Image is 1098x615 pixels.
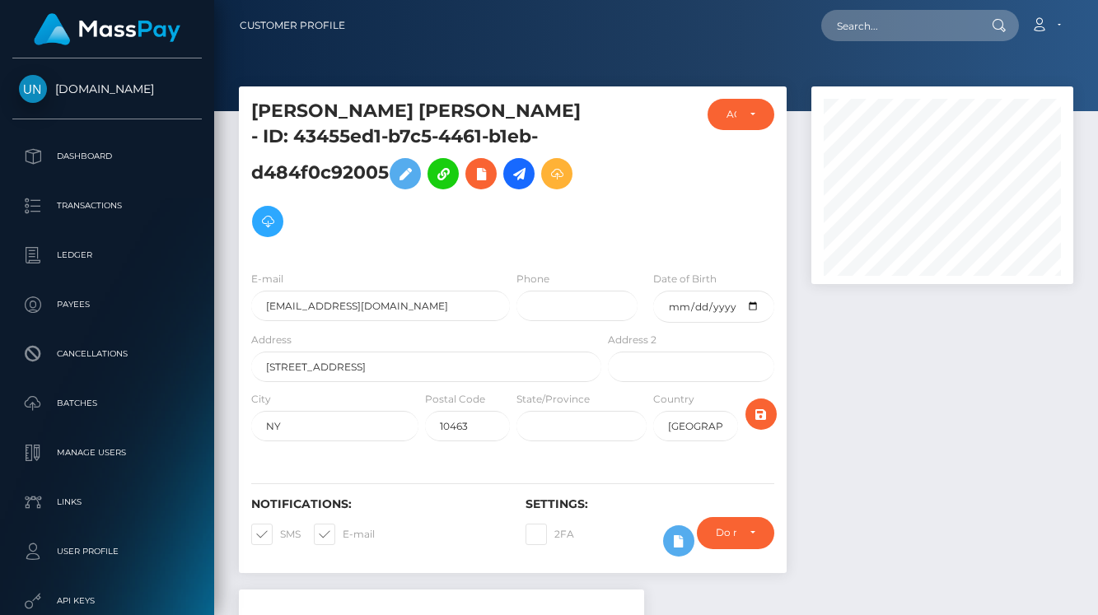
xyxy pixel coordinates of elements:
a: Payees [12,284,202,325]
span: [DOMAIN_NAME] [12,82,202,96]
label: City [251,392,271,407]
label: Address 2 [608,333,656,347]
a: Customer Profile [240,8,345,43]
p: Links [19,490,195,515]
button: ACTIVE [708,99,774,130]
a: Transactions [12,185,202,226]
label: E-mail [251,272,283,287]
img: Unlockt.me [19,75,47,103]
h6: Settings: [526,497,775,511]
p: Cancellations [19,342,195,366]
p: Transactions [19,193,195,218]
p: User Profile [19,539,195,564]
a: Cancellations [12,333,202,375]
label: State/Province [516,392,590,407]
a: Ledger [12,235,202,276]
p: Manage Users [19,440,195,465]
p: Dashboard [19,144,195,169]
p: API Keys [19,589,195,613]
label: E-mail [314,524,375,545]
label: 2FA [526,524,574,545]
a: User Profile [12,531,202,572]
p: Ledger [19,243,195,268]
h5: [PERSON_NAME] [PERSON_NAME] - ID: 43455ed1-b7c5-4461-b1eb-d484f0c92005 [251,99,592,245]
a: Manage Users [12,432,202,473]
div: Do not require [716,526,737,539]
div: ACTIVE [727,108,736,121]
a: Dashboard [12,136,202,177]
p: Batches [19,391,195,416]
label: Phone [516,272,549,287]
label: Address [251,333,292,347]
a: Initiate Payout [503,158,535,189]
h6: Notifications: [251,497,501,511]
input: Search... [821,10,976,41]
a: Links [12,482,202,523]
label: SMS [251,524,301,545]
label: Postal Code [425,392,485,407]
button: Do not require [697,517,775,548]
p: Payees [19,292,195,317]
img: MassPay Logo [34,13,180,45]
a: Batches [12,383,202,424]
label: Country [653,392,694,407]
label: Date of Birth [653,272,717,287]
